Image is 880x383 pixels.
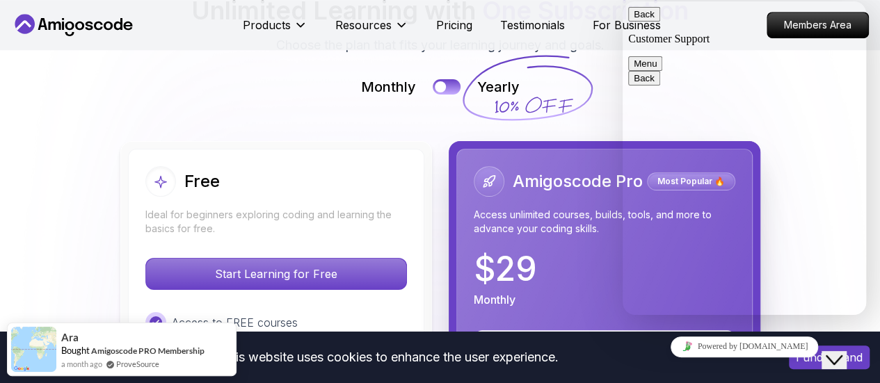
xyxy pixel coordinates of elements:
span: Bought [61,345,90,356]
a: ProveSource [116,358,159,370]
p: Ideal for beginners exploring coding and learning the basics for free. [145,208,407,236]
p: Monthly [474,291,515,308]
button: Start Learning for Free [145,258,407,290]
a: Amigoscode PRO Membership [91,345,205,356]
button: Resources [335,17,408,44]
a: Start Learning for Free [145,267,407,281]
div: This website uses cookies to enhance the user experience. [10,342,768,373]
p: Access unlimited courses, builds, tools, and more to advance your coding skills. [474,208,735,236]
button: Unlock Full Access [474,330,735,361]
iframe: chat widget [623,1,866,315]
p: Resources [335,17,392,33]
p: Access to FREE courses [172,314,298,331]
h2: Free [184,170,220,193]
img: provesource social proof notification image [11,327,56,372]
h2: Amigoscode Pro [513,170,643,193]
p: Monthly [361,77,416,97]
iframe: chat widget [822,327,866,369]
p: $ 29 [474,252,537,286]
p: Products [243,17,291,33]
span: Ara [61,332,79,343]
button: Products [243,17,307,44]
p: Start Learning for Free [146,259,406,289]
a: Testimonials [500,17,565,33]
a: For Business [593,17,661,33]
iframe: chat widget [623,331,866,362]
a: Pricing [436,17,472,33]
span: a month ago [61,358,102,370]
